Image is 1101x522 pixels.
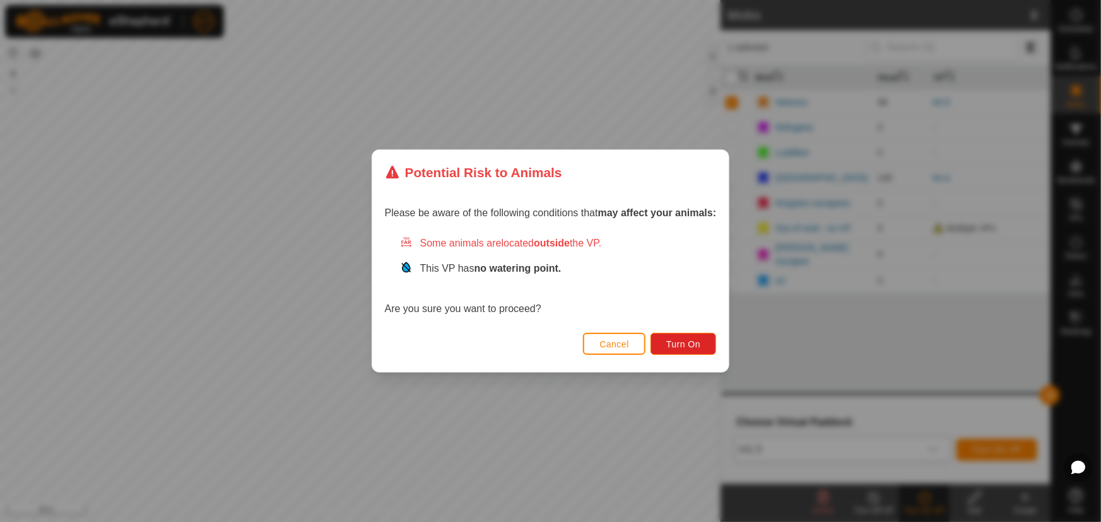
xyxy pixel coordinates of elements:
[385,163,562,182] div: Potential Risk to Animals
[583,333,645,355] button: Cancel
[385,236,717,316] div: Are you sure you want to proceed?
[598,207,717,218] strong: may affect your animals:
[420,263,562,274] span: This VP has
[599,339,629,349] span: Cancel
[534,238,570,248] strong: outside
[385,207,717,218] span: Please be aware of the following conditions that
[666,339,700,349] span: Turn On
[651,333,716,355] button: Turn On
[400,236,717,251] div: Some animals are
[474,263,562,274] strong: no watering point.
[502,238,602,248] span: located the VP.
